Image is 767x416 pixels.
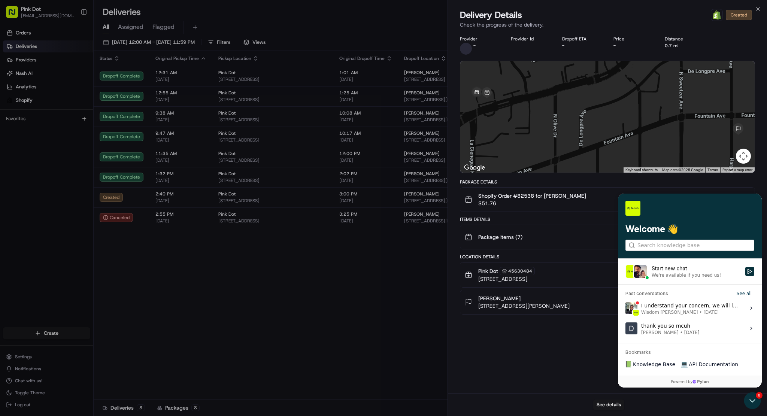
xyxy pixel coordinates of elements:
div: 💻 [63,168,69,174]
div: Dropoff ETA [562,36,601,42]
a: Shopify [711,9,723,21]
button: Map camera controls [736,149,751,164]
button: Open customer support [1,1,18,18]
button: Shopify Order #82538 for [PERSON_NAME]$51.76 [460,188,755,212]
button: See all [116,95,136,104]
span: $51.76 [478,200,586,207]
img: 1736555255976-a54dd68f-1ca7-489b-9aae-adbdc363a1c4 [7,71,21,85]
button: Keyboard shortcuts [625,167,658,173]
span: [STREET_ADDRESS][PERSON_NAME] [478,302,570,310]
span: Pink Dot [478,267,498,275]
button: See details [593,400,624,410]
p: Check the progress of the delivery. [460,21,755,28]
button: Pink Dot45630484[STREET_ADDRESS]2:40 PM[DATE] [460,262,755,287]
span: [PERSON_NAME] [23,136,61,142]
a: Powered byPylon [53,185,91,191]
div: We're available if you need us! [34,79,103,85]
div: Past conversations [7,97,50,103]
span: Map data ©2025 Google [662,168,703,172]
p: Welcome 👋 [7,30,136,42]
a: 📗Knowledge Base [4,164,60,177]
span: - [473,43,476,49]
a: Terms (opens in new tab) [707,168,718,172]
span: Knowledge Base [15,167,57,174]
img: 9188753566659_6852d8bf1fb38e338040_72.png [16,71,29,85]
img: David kim [7,129,19,141]
button: Start new chat [127,73,136,82]
input: Clear [19,48,124,56]
div: Price [613,36,653,42]
span: API Documentation [71,167,120,174]
img: 1736555255976-a54dd68f-1ca7-489b-9aae-adbdc363a1c4 [15,116,21,122]
button: Package Items (7) [460,225,755,249]
span: • [81,116,84,122]
span: • [62,136,65,142]
div: Package Details [460,179,755,185]
div: 📗 [7,168,13,174]
div: - [613,43,653,49]
img: Google [462,163,487,173]
div: Provider Id [511,36,550,42]
span: Delivery Details [460,9,522,21]
div: Distance [665,36,704,42]
span: [DATE] [85,116,101,122]
a: 💻API Documentation [60,164,123,177]
span: Wisdom [PERSON_NAME] [23,116,80,122]
span: [DATE] [721,302,741,310]
div: Items Details [460,216,755,222]
span: 3:00 PM [721,295,741,302]
span: 2:40 PM [721,267,741,275]
img: Nash [7,7,22,22]
span: [DATE] [66,136,82,142]
button: [PERSON_NAME][STREET_ADDRESS][PERSON_NAME]3:00 PM[DATE] [460,290,755,314]
div: Location Details [460,254,755,260]
span: Shopify Order #82538 for [PERSON_NAME] [478,192,586,200]
span: [DATE] [721,275,741,282]
span: [PERSON_NAME] [478,295,521,302]
img: Wisdom Oko [7,109,19,123]
img: Shopify [712,10,721,19]
span: Package Items ( 7 ) [478,233,522,241]
span: Pylon [75,185,91,191]
a: Open this area in Google Maps (opens a new window) [462,163,487,173]
a: Report a map error [722,168,752,172]
div: Start new chat [34,71,123,79]
div: - [562,43,601,49]
span: [STREET_ADDRESS] [478,275,535,283]
span: 45630484 [508,268,532,274]
div: Provider [460,36,499,42]
div: 0.7 mi [665,43,704,49]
